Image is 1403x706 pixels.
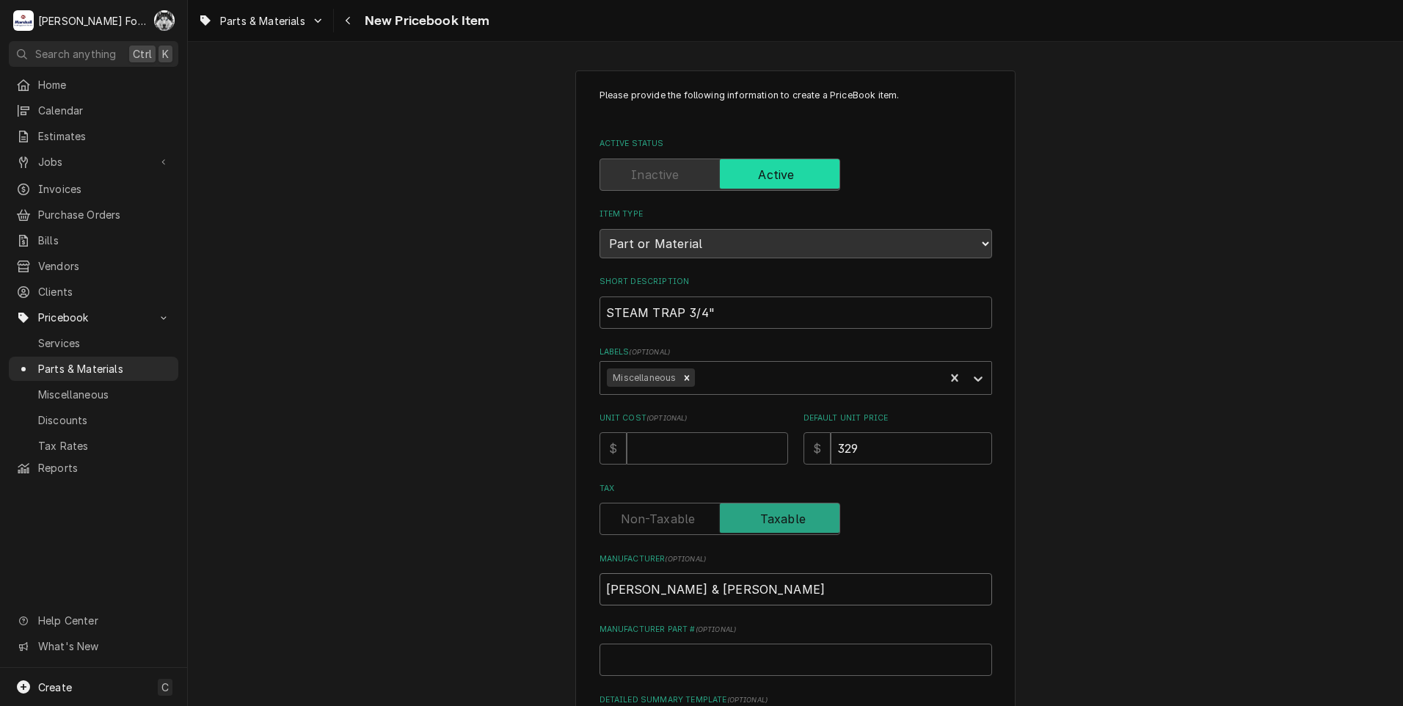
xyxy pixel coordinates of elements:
[9,280,178,304] a: Clients
[803,412,992,465] div: Default Unit Price
[38,284,171,299] span: Clients
[600,89,992,116] p: Please provide the following information to create a PriceBook item.
[38,361,171,376] span: Parts & Materials
[9,203,178,227] a: Purchase Orders
[38,412,171,428] span: Discounts
[9,456,178,480] a: Reports
[9,305,178,330] a: Go to Pricebook
[600,346,992,394] div: Labels
[646,414,688,422] span: ( optional )
[9,254,178,278] a: Vendors
[9,382,178,407] a: Miscellaneous
[679,368,695,387] div: Remove Miscellaneous
[220,13,305,29] span: Parts & Materials
[9,98,178,123] a: Calendar
[38,207,171,222] span: Purchase Orders
[803,412,992,424] label: Default Unit Price
[9,331,178,355] a: Services
[161,680,169,695] span: C
[600,138,992,150] label: Active Status
[727,696,768,704] span: ( optional )
[38,128,171,144] span: Estimates
[600,346,992,358] label: Labels
[38,438,171,454] span: Tax Rates
[162,46,169,62] span: K
[9,408,178,432] a: Discounts
[600,208,992,220] label: Item Type
[38,181,171,197] span: Invoices
[600,553,992,565] label: Manufacturer
[38,387,171,402] span: Miscellaneous
[600,208,992,258] div: Item Type
[629,348,670,356] span: ( optional )
[38,77,171,92] span: Home
[13,10,34,31] div: Marshall Food Equipment Service's Avatar
[337,9,360,32] button: Navigate back
[9,41,178,67] button: Search anythingCtrlK
[38,681,72,694] span: Create
[154,10,175,31] div: Chris Murphy (103)'s Avatar
[9,634,178,658] a: Go to What's New
[192,9,330,33] a: Go to Parts & Materials
[600,483,992,535] div: Tax
[600,296,992,329] input: Name used to describe this Part or Material
[38,13,146,29] div: [PERSON_NAME] Food Equipment Service
[154,10,175,31] div: C(
[600,624,992,636] label: Manufacturer Part #
[600,276,992,288] label: Short Description
[600,412,788,424] label: Unit Cost
[600,138,992,190] div: Active Status
[38,310,149,325] span: Pricebook
[9,124,178,148] a: Estimates
[9,150,178,174] a: Go to Jobs
[38,103,171,118] span: Calendar
[38,335,171,351] span: Services
[696,625,737,633] span: ( optional )
[600,624,992,676] div: Manufacturer Part #
[600,432,627,465] div: $
[600,159,992,191] div: Active
[133,46,152,62] span: Ctrl
[9,177,178,201] a: Invoices
[9,73,178,97] a: Home
[600,694,992,706] label: Detailed Summary Template
[38,638,170,654] span: What's New
[9,608,178,633] a: Go to Help Center
[600,553,992,605] div: Manufacturer
[360,11,490,31] span: New Pricebook Item
[9,228,178,252] a: Bills
[607,368,679,387] div: Miscellaneous
[600,483,992,495] label: Tax
[35,46,116,62] span: Search anything
[803,432,831,465] div: $
[665,555,706,563] span: ( optional )
[600,276,992,328] div: Short Description
[38,460,171,476] span: Reports
[38,258,171,274] span: Vendors
[9,357,178,381] a: Parts & Materials
[9,434,178,458] a: Tax Rates
[13,10,34,31] div: M
[38,233,171,248] span: Bills
[38,154,149,170] span: Jobs
[600,412,788,465] div: Unit Cost
[38,613,170,628] span: Help Center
